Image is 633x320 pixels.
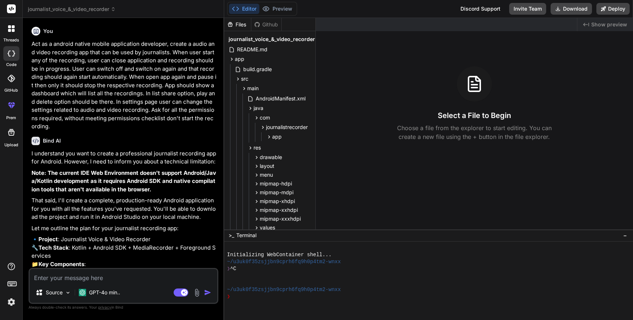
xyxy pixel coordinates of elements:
[227,265,230,272] span: ❯
[43,27,53,35] h6: You
[260,198,295,205] span: mipmap-xhdpi
[227,286,341,293] span: ~/u3uk0f35zsjjbn9cprh6fq9h0p4tm2-wnxx
[4,87,18,93] label: GitHub
[247,85,259,92] span: main
[591,21,627,28] span: Show preview
[6,62,16,68] label: code
[236,232,256,239] span: Terminal
[236,45,268,54] span: README.md
[79,289,86,296] img: GPT-4o mini
[243,65,273,74] span: build.gradle
[253,104,263,112] span: java
[260,171,273,179] span: menu
[551,3,592,15] button: Download
[5,296,18,308] img: settings
[46,289,63,296] p: Source
[623,232,627,239] span: −
[193,288,201,297] img: attachment
[38,236,58,243] strong: Project
[32,196,217,221] p: That said, I'll create a complete, production-ready Android application for you with all the feat...
[28,5,116,13] span: journalist_voice_&_video_recorder
[230,265,236,272] span: ^C
[260,162,274,170] span: layout
[392,124,556,141] p: Choose a file from the explorer to start editing. You can create a new file using the + button in...
[43,137,61,144] h6: Bind AI
[260,206,298,214] span: mipmap-xxhdpi
[3,37,19,43] label: threads
[456,3,505,15] div: Discord Support
[509,3,546,15] button: Invite Team
[266,124,308,131] span: journalistrecorder
[251,21,281,28] div: Github
[259,4,295,14] button: Preview
[596,3,630,15] button: Deploy
[272,133,282,140] span: app
[32,150,217,166] p: I understand you want to create a professional journalist recording app for Android. However, I n...
[229,36,315,43] span: journalist_voice_&_video_recorder
[227,258,341,265] span: ~/u3uk0f35zsjjbn9cprh6fq9h0p4tm2-wnxx
[260,180,292,187] span: mipmap-hdpi
[260,224,275,231] span: values
[4,142,18,148] label: Upload
[622,229,629,241] button: −
[438,110,511,121] h3: Select a File to Begin
[98,305,111,309] span: privacy
[255,94,306,103] span: AndroidManifest.xml
[260,215,301,222] span: mipmap-xxxhdpi
[260,154,282,161] span: drawable
[65,290,71,296] img: Pick Models
[32,40,217,131] p: Act as a android native mobile application developer, create a audio and video recording app that...
[204,289,211,296] img: icon
[89,289,120,296] p: GPT-4o min..
[235,55,244,63] span: app
[32,235,217,268] p: 🔹 : Journalist Voice & Video Recorder 🔧 : Kotlin + Android SDK + MediaRecorder + Foreground Servi...
[32,169,216,193] strong: Note: The current IDE Web Environment doesn't support Android/Java/Kotlin development as it requi...
[224,21,251,28] div: Files
[6,115,16,121] label: prem
[260,114,270,121] span: com
[260,189,293,196] span: mipmap-mdpi
[227,293,230,300] span: ❯
[32,224,217,233] p: Let me outline the plan for your journalist recording app:
[241,75,248,82] span: src
[38,261,84,268] strong: Key Components
[227,251,332,258] span: Initializing WebContainer shell...
[253,144,261,151] span: res
[38,244,69,251] strong: Tech Stack
[229,232,234,239] span: >_
[229,4,259,14] button: Editor
[29,304,218,311] p: Always double-check its answers. Your in Bind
